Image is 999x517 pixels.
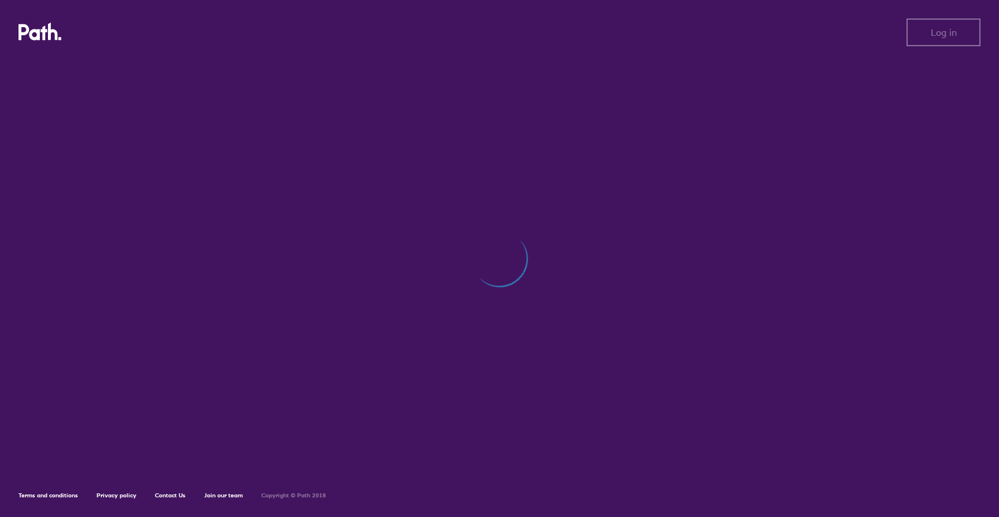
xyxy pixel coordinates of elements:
[261,492,326,499] h6: Copyright © Path 2018
[97,492,136,499] a: Privacy policy
[931,27,957,38] span: Log in
[906,18,980,46] button: Log in
[204,492,243,499] a: Join our team
[18,492,78,499] a: Terms and conditions
[155,492,186,499] a: Contact Us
